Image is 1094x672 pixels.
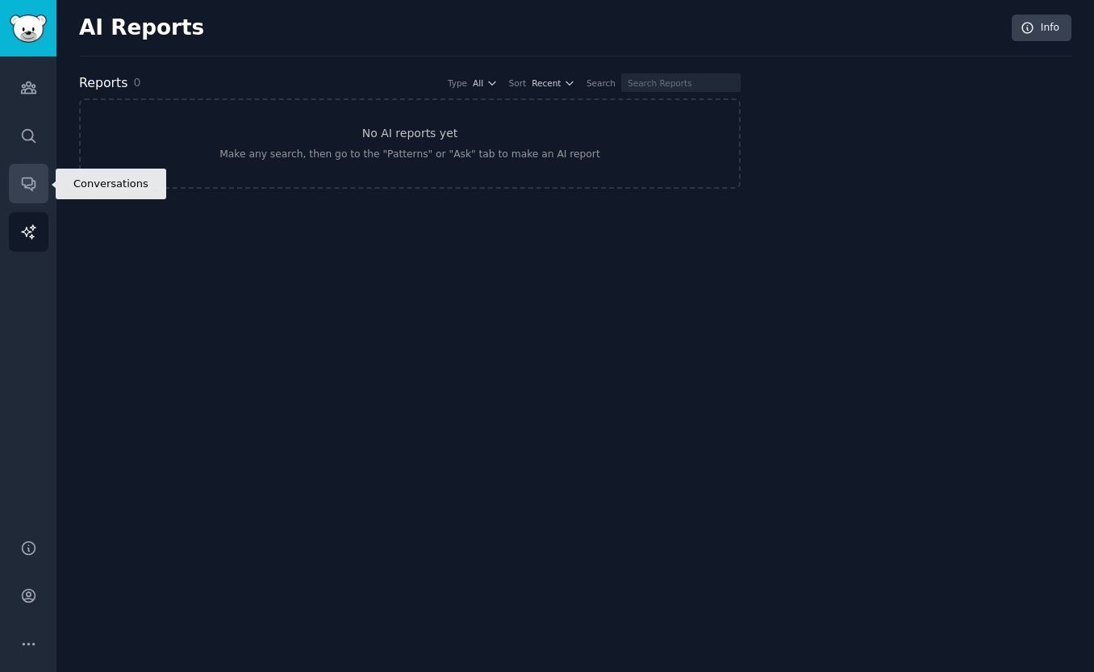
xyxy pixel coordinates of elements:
[79,98,741,189] a: No AI reports yetMake any search, then go to the "Patterns" or "Ask" tab to make an AI report
[473,77,498,89] button: All
[532,77,575,89] button: Recent
[133,76,140,89] span: 0
[362,125,458,142] h3: No AI reports yet
[532,77,561,89] span: Recent
[1012,15,1071,42] a: Info
[79,73,127,94] h2: Reports
[219,148,599,162] div: Make any search, then go to the "Patterns" or "Ask" tab to make an AI report
[79,15,204,41] h2: AI Reports
[509,77,527,89] div: Sort
[621,73,741,92] input: Search Reports
[473,77,483,89] span: All
[587,77,616,89] div: Search
[448,77,467,89] div: Type
[10,15,47,43] img: GummySearch logo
